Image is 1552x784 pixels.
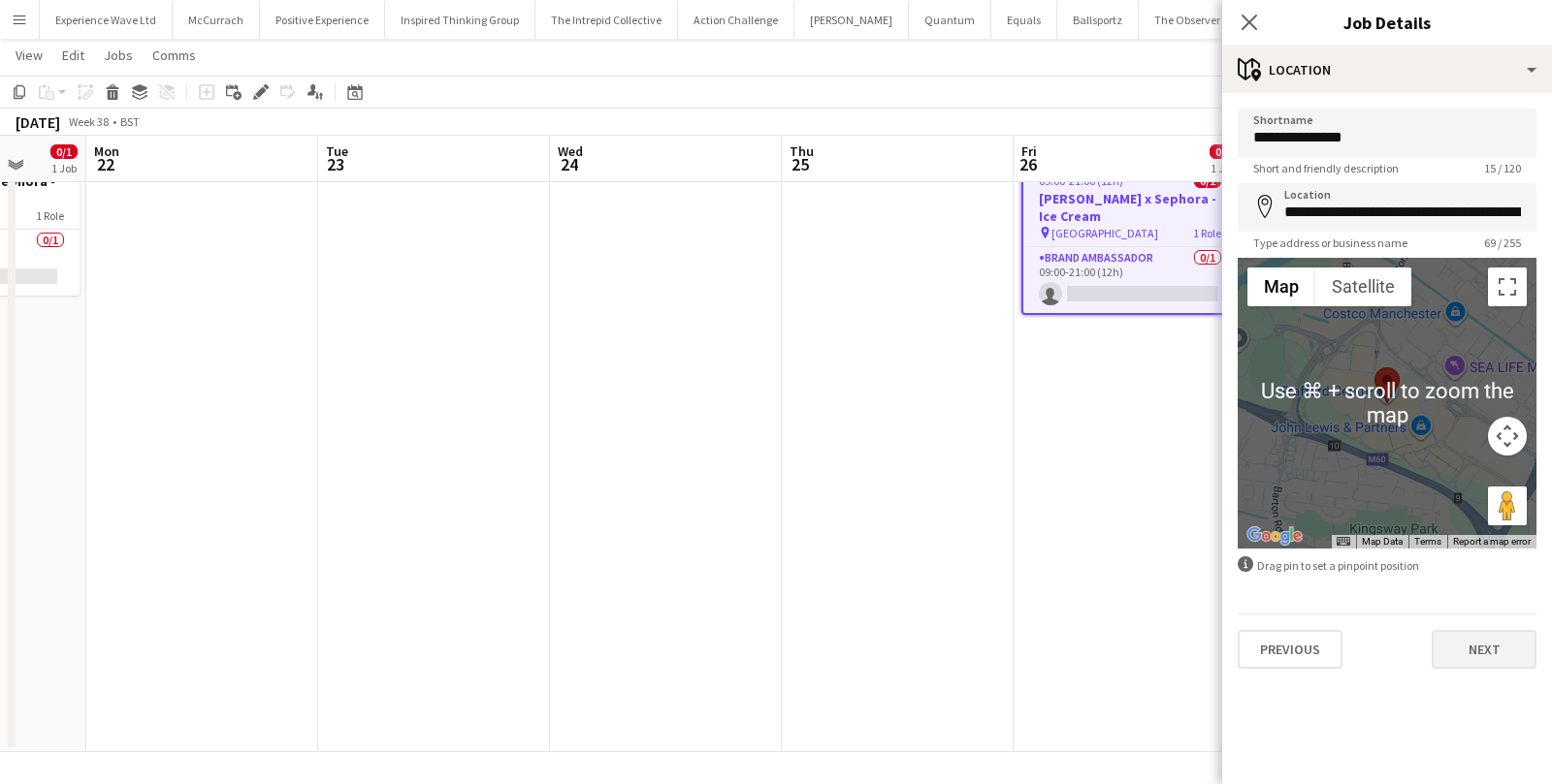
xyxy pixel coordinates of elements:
a: Jobs [96,43,141,68]
span: Type address or business name [1238,235,1423,250]
a: Edit [54,43,92,68]
div: Location [1222,47,1552,93]
div: BST [120,114,140,129]
button: Map Data [1362,535,1403,549]
span: 1 Role [1193,226,1221,240]
button: Equals [991,1,1057,39]
h3: Job Details [1222,10,1552,35]
button: Show satellite imagery [1315,267,1411,306]
a: Comms [145,43,204,68]
span: 0/1 [50,144,78,159]
span: 25 [787,153,814,175]
span: 24 [555,153,583,175]
button: Map camera controls [1488,417,1527,455]
button: Keyboard shortcuts [1337,535,1350,549]
button: Quantum [909,1,991,39]
button: The Observer [1139,1,1237,39]
span: [GEOGRAPHIC_DATA] [1051,226,1158,240]
button: Experience Wave Ltd [40,1,173,39]
span: 23 [323,153,348,175]
img: Google [1243,523,1307,549]
button: Previous [1238,630,1342,669]
h3: [PERSON_NAME] x Sephora - Ice Cream [1023,190,1237,225]
span: 15 / 120 [1469,161,1536,175]
button: Show street map [1247,267,1315,306]
button: McCurrach [173,1,260,39]
button: The Intrepid Collective [535,1,678,39]
span: Comms [152,47,196,64]
a: Terms [1414,536,1441,547]
span: Week 38 [64,114,113,129]
a: Report a map error [1453,536,1531,547]
span: 26 [1018,153,1037,175]
span: Short and friendly description [1238,161,1414,175]
span: Fri [1021,142,1037,160]
span: Jobs [104,47,133,64]
app-card-role: Brand Ambassador0/109:00-21:00 (12h) [1023,247,1237,313]
button: Toggle fullscreen view [1488,267,1527,306]
button: Positive Experience [260,1,385,39]
button: Action Challenge [678,1,794,39]
button: Next [1432,630,1536,669]
a: View [8,43,50,68]
div: 1 Job [1211,161,1236,175]
button: Inspired Thinking Group [385,1,535,39]
span: 0/1 [1210,144,1237,159]
span: Mon [94,142,119,160]
a: Open this area in Google Maps (opens a new window) [1243,523,1307,549]
div: [DATE] [16,112,60,132]
span: 69 / 255 [1469,235,1536,250]
div: Drag pin to set a pinpoint position [1238,556,1536,575]
app-job-card: Draft09:00-21:00 (12h)0/1[PERSON_NAME] x Sephora - Ice Cream [GEOGRAPHIC_DATA]1 RoleBrand Ambassa... [1021,144,1239,315]
button: Ballsportz [1057,1,1139,39]
span: Thu [790,142,814,160]
span: Edit [62,47,84,64]
span: 22 [91,153,119,175]
span: Wed [558,142,583,160]
button: [PERSON_NAME] [794,1,909,39]
div: 1 Job [51,161,77,175]
span: Tue [326,142,348,160]
span: 1 Role [36,208,64,223]
span: View [16,47,43,64]
button: Drag Pegman onto the map to open Street View [1488,486,1527,525]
